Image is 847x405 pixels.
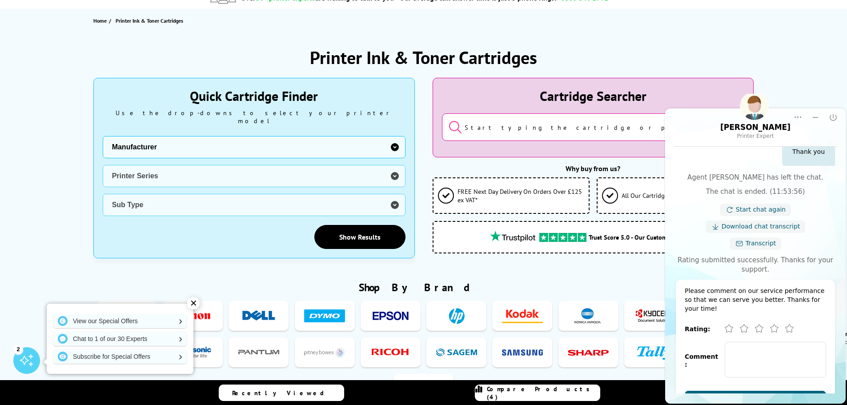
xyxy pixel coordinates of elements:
h2: Shop By Brand [93,281,754,294]
img: Epson [370,308,411,324]
span: FREE Next Day Delivery On Orders Over £125 ex VAT* [458,187,584,204]
img: Samsung [502,344,543,361]
img: trustpilot rating [486,231,539,242]
a: Recently Viewed [219,385,344,401]
img: Ricoh [370,344,411,361]
img: Pitney Bowes [304,344,345,361]
div: Why buy from us? [433,164,754,173]
img: trustpilot rating [539,233,586,242]
img: Pantum [238,344,279,361]
a: Subscribe for Special Offers [53,349,187,364]
span: All Our Cartridges Protect Your Warranty [622,191,732,200]
a: Show Results [314,225,405,249]
div: Use the drop-downs to select your printer model [103,109,405,125]
a: Chat to 1 of our 30 Experts [53,332,187,346]
div: ✕ [187,297,200,309]
img: Kyocera [634,308,674,324]
span: Recently Viewed [232,389,333,397]
span: Printer Ink & Toner Cartridges [116,17,183,24]
img: Kodak [502,308,543,324]
img: HP [436,308,477,324]
a: Home [93,16,109,25]
span: Trust Score 5.0 - Our Customers Love Us! [589,233,700,241]
a: View our Special Offers [53,314,187,328]
img: Dell [238,308,279,324]
h1: Printer Ink & Toner Cartridges [310,46,537,69]
div: Cartridge Searcher [442,87,745,104]
div: 2 [13,344,23,354]
img: Sharp [568,344,609,361]
div: Quick Cartridge Finder [103,87,405,104]
span: Compare Products (4) [487,385,600,401]
img: Dymo [304,308,345,324]
input: Start typing the cartridge or printer's name... [442,113,745,141]
iframe: chat window [664,94,847,405]
img: Sagem [436,344,477,361]
a: Compare Products (4) [475,385,600,401]
img: Tally [634,344,674,361]
img: Konica Minolta [568,308,609,324]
